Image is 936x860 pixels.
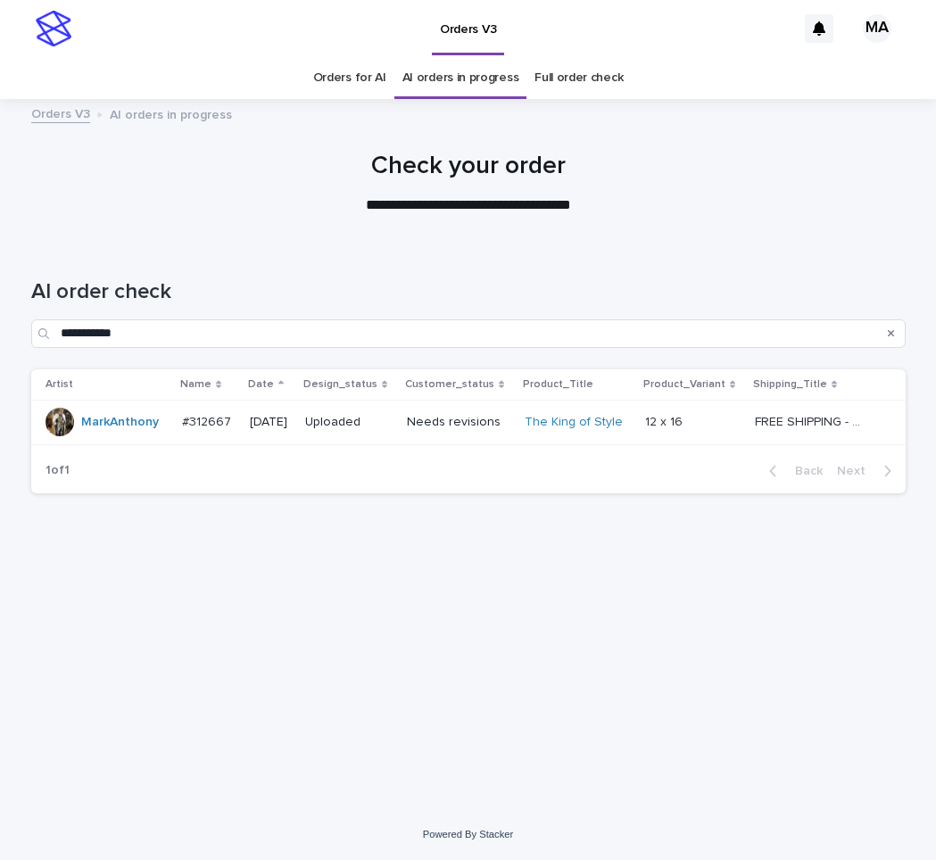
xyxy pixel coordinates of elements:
p: Product_Variant [643,375,725,394]
p: Name [180,375,211,394]
button: Next [830,463,906,479]
span: Back [784,465,823,477]
img: stacker-logo-s-only.png [36,11,71,46]
a: Orders for AI [313,57,386,99]
a: Full order check [534,57,623,99]
p: AI orders in progress [110,103,232,123]
p: Artist [46,375,73,394]
p: Uploaded [305,415,393,430]
p: Needs revisions [407,415,510,430]
a: MarkAnthony [81,415,159,430]
p: Design_status [303,375,377,394]
a: The King of Style [525,415,623,430]
p: Shipping_Title [753,375,827,394]
p: 12 x 16 [645,411,686,430]
button: Back [755,463,830,479]
input: Search [31,319,906,348]
p: FREE SHIPPING - preview in 1-2 business days, after your approval delivery will take 5-10 b.d. [755,411,870,430]
p: Product_Title [523,375,593,394]
h1: Check your order [31,152,906,182]
span: Next [837,465,876,477]
p: Customer_status [405,375,494,394]
a: Orders V3 [31,103,90,123]
p: [DATE] [250,415,291,430]
div: MA [863,14,891,43]
a: Powered By Stacker [423,829,513,839]
tr: MarkAnthony #312667#312667 [DATE]UploadedNeeds revisionsThe King of Style 12 x 1612 x 16 FREE SHI... [31,400,906,444]
p: 1 of 1 [31,449,84,492]
a: AI orders in progress [402,57,519,99]
h1: AI order check [31,279,906,305]
p: #312667 [182,411,235,430]
p: Date [248,375,274,394]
